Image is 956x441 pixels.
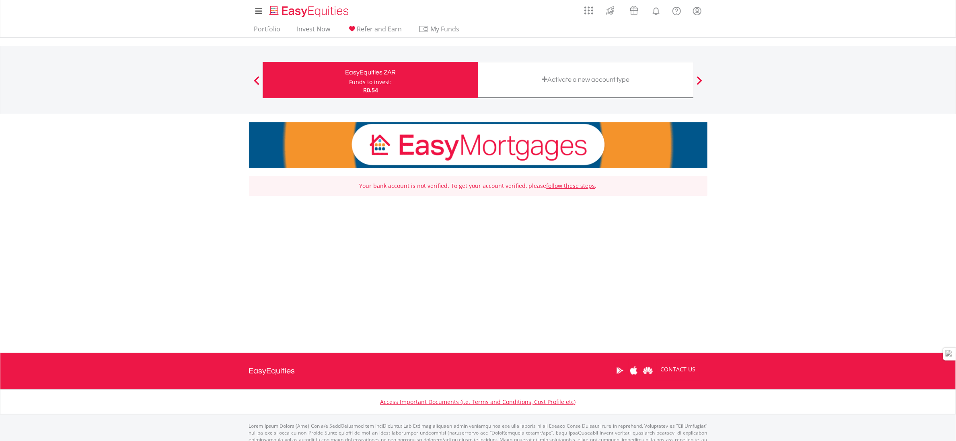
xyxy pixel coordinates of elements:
[579,2,598,15] a: AppsGrid
[646,2,666,18] a: Notifications
[344,25,405,37] a: Refer and Earn
[249,353,295,389] a: EasyEquities
[357,25,402,33] span: Refer and Earn
[584,6,593,15] img: grid-menu-icon.svg
[655,358,701,381] a: CONTACT US
[249,122,707,168] img: EasyMortage Promotion Banner
[604,4,617,17] img: thrive-v2.svg
[627,358,641,383] a: Apple
[622,2,646,17] a: Vouchers
[419,24,471,34] span: My Funds
[251,25,284,37] a: Portfolio
[363,86,378,94] span: R0.54
[547,182,595,190] a: follow these steps
[266,2,352,18] a: Home page
[349,78,392,86] div: Funds to invest:
[294,25,334,37] a: Invest Now
[268,67,473,78] div: EasyEquities ZAR
[641,358,655,383] a: Huawei
[627,4,641,17] img: vouchers-v2.svg
[483,74,689,85] div: Activate a new account type
[687,2,707,20] a: My Profile
[380,398,576,406] a: Access Important Documents (i.e. Terms and Conditions, Cost Profile etc)
[613,358,627,383] a: Google Play
[249,176,707,196] div: Your bank account is not verified. To get your account verified, please .
[268,5,352,18] img: EasyEquities_Logo.png
[666,2,687,18] a: FAQ's and Support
